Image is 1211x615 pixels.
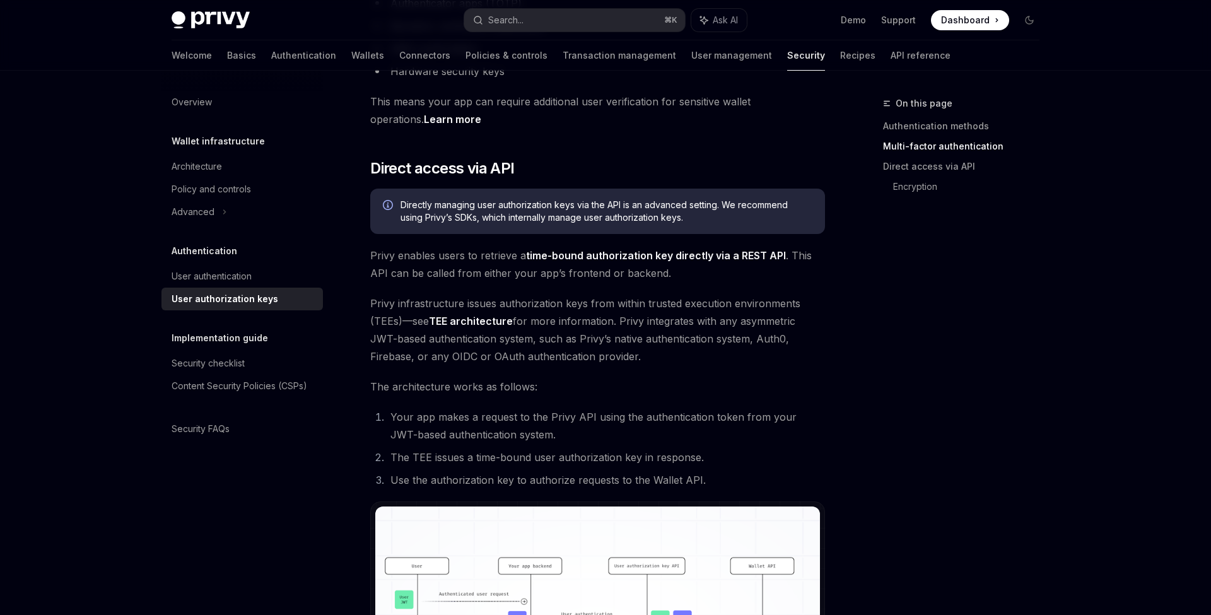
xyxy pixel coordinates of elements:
div: Advanced [172,204,214,220]
a: Overview [161,91,323,114]
div: User authorization keys [172,291,278,307]
a: User management [691,40,772,71]
span: Ask AI [713,14,738,26]
span: Directly managing user authorization keys via the API is an advanced setting. We recommend using ... [401,199,812,224]
h5: Wallet infrastructure [172,134,265,149]
li: The TEE issues a time-bound user authorization key in response. [387,448,825,466]
a: Demo [841,14,866,26]
a: Learn more [424,113,481,126]
a: Authentication [271,40,336,71]
li: Hardware security keys [370,62,825,80]
a: Security FAQs [161,418,323,440]
span: On this page [896,96,952,111]
a: TEE architecture [429,315,513,328]
div: Policy and controls [172,182,251,197]
button: Toggle dark mode [1019,10,1039,30]
div: Search... [488,13,524,28]
a: Transaction management [563,40,676,71]
span: ⌘ K [664,15,677,25]
a: Authentication methods [883,116,1050,136]
a: User authorization keys [161,288,323,310]
a: Content Security Policies (CSPs) [161,375,323,397]
a: Policy and controls [161,178,323,201]
li: Use the authorization key to authorize requests to the Wallet API. [387,471,825,489]
a: Multi-factor authentication [883,136,1050,156]
span: Privy enables users to retrieve a . This API can be called from either your app’s frontend or bac... [370,247,825,282]
a: Security [787,40,825,71]
span: The architecture works as follows: [370,378,825,395]
a: Welcome [172,40,212,71]
a: Policies & controls [465,40,547,71]
div: Content Security Policies (CSPs) [172,378,307,394]
a: Support [881,14,916,26]
strong: time-bound authorization key directly via a REST API [526,249,786,262]
div: Overview [172,95,212,110]
span: Privy infrastructure issues authorization keys from within trusted execution environments (TEEs)—... [370,295,825,365]
a: API reference [891,40,951,71]
img: dark logo [172,11,250,29]
a: Encryption [893,177,1050,197]
a: Security checklist [161,352,323,375]
div: Security FAQs [172,421,230,436]
a: Architecture [161,155,323,178]
a: Connectors [399,40,450,71]
a: Recipes [840,40,875,71]
span: Direct access via API [370,158,514,179]
a: Dashboard [931,10,1009,30]
svg: Info [383,200,395,213]
button: Search...⌘K [464,9,685,32]
a: User authentication [161,265,323,288]
div: User authentication [172,269,252,284]
span: This means your app can require additional user verification for sensitive wallet operations. [370,93,825,128]
a: Basics [227,40,256,71]
li: Your app makes a request to the Privy API using the authentication token from your JWT-based auth... [387,408,825,443]
h5: Implementation guide [172,331,268,346]
span: Dashboard [941,14,990,26]
div: Architecture [172,159,222,174]
h5: Authentication [172,243,237,259]
div: Security checklist [172,356,245,371]
a: Direct access via API [883,156,1050,177]
button: Ask AI [691,9,747,32]
a: Wallets [351,40,384,71]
